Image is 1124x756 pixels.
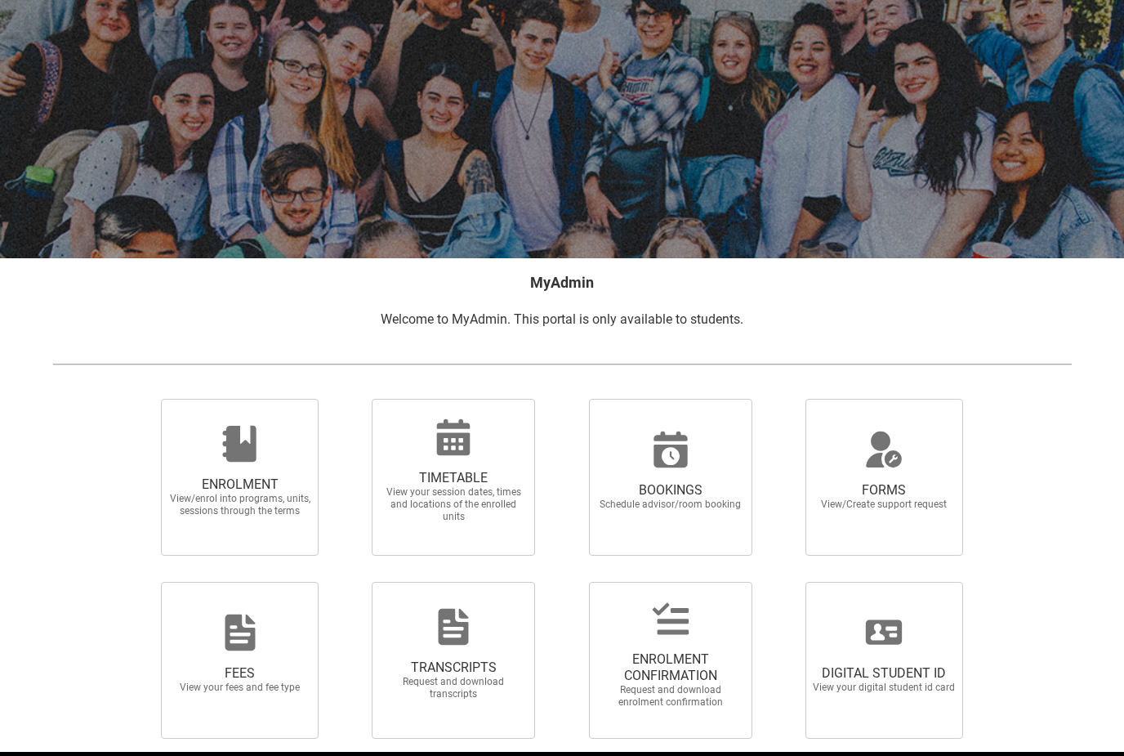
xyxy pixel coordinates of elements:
span: Welcome to MyAdmin. This portal is only available to students. [381,311,743,327]
span: DIGITAL STUDENT ID [812,665,956,682]
span: TRANSCRIPTS [381,660,525,676]
span: BOOKINGS [599,482,743,499]
span: View/enrol into programs, units, sessions through the terms [168,493,312,517]
span: View your fees and fee type [168,682,312,694]
span: FORMS [812,482,956,499]
span: Request and download transcripts [381,676,525,700]
span: View/Create support request [812,499,956,511]
span: View your digital student id card [812,682,956,694]
span: FEES [168,665,312,682]
span: View your session dates, times and locations of the enrolled units [381,486,525,523]
span: Request and download enrolment confirmation [599,684,743,709]
h2: MyAdmin [52,271,1072,293]
span: ENROLMENT CONFIRMATION [599,651,743,684]
span: TIMETABLE [381,470,525,486]
span: ENROLMENT [168,476,312,493]
span: Schedule advisor/room booking [599,499,743,511]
